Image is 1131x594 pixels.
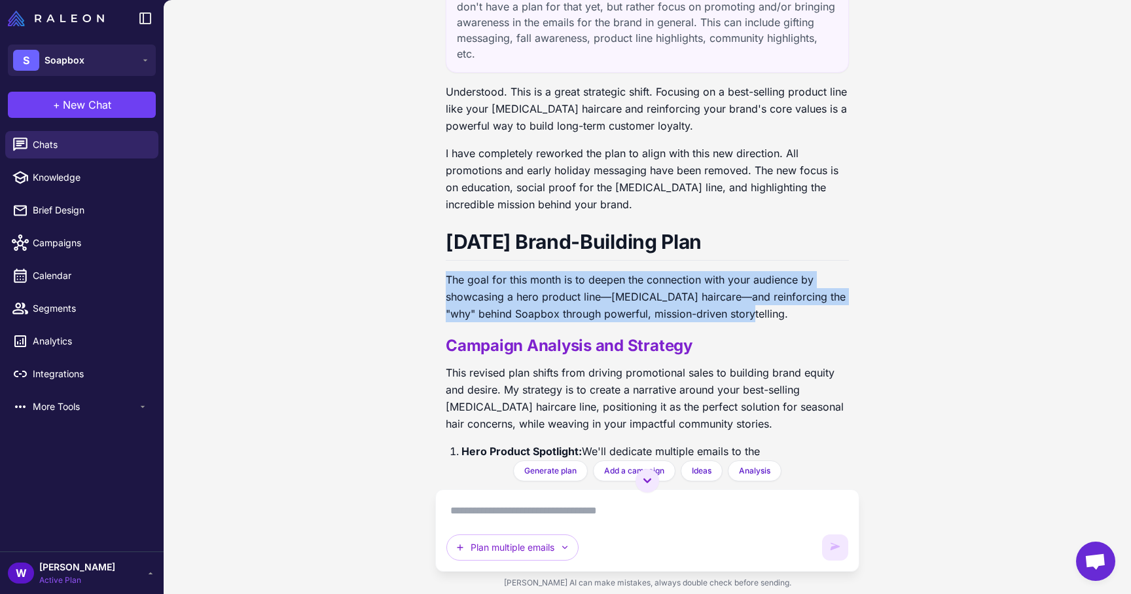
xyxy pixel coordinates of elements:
span: Analytics [33,334,148,348]
a: Segments [5,295,158,322]
a: Campaigns [5,229,158,257]
span: Calendar [33,269,148,283]
a: Raleon Logo [8,10,109,26]
img: Raleon Logo [8,10,104,26]
span: Brief Design [33,203,148,217]
span: Segments [33,301,148,316]
span: Analysis [739,465,770,477]
div: W [8,563,34,584]
div: Open chat [1076,542,1115,581]
button: +New Chat [8,92,156,118]
div: [PERSON_NAME] AI can make mistakes, always double check before sending. [435,572,859,594]
p: The goal for this month is to deepen the connection with your audience by showcasing a hero produ... [446,271,849,322]
button: Add a campaign [593,460,675,481]
button: Plan multiple emails [446,534,579,561]
a: Brief Design [5,196,158,224]
span: Active Plan [39,574,115,586]
span: Ideas [692,465,711,477]
span: Campaigns [33,236,148,250]
a: Integrations [5,360,158,388]
span: + [53,97,60,113]
span: More Tools [33,399,137,414]
div: S [13,50,39,71]
button: Analysis [728,460,781,481]
span: New Chat [63,97,111,113]
a: Chats [5,131,158,158]
span: Generate plan [524,465,577,477]
span: Add a campaign [604,465,664,477]
span: Chats [33,138,148,152]
li: We'll dedicate multiple emails to the [MEDICAL_DATA] & Superfruit collection. This includes educa... [461,443,849,545]
span: Knowledge [33,170,148,185]
a: Analytics [5,327,158,355]
p: I have completely reworked the plan to align with this new direction. All promotions and early ho... [446,145,849,213]
p: Understood. This is a great strategic shift. Focusing on a best-selling product line like your [M... [446,83,849,134]
span: Soapbox [45,53,84,67]
h2: Campaign Analysis and Strategy [446,335,849,356]
h1: [DATE] Brand-Building Plan [446,229,849,261]
button: SSoapbox [8,45,156,76]
button: Ideas [681,460,723,481]
span: Integrations [33,367,148,381]
strong: Hero Product Spotlight: [461,445,582,458]
a: Knowledge [5,164,158,191]
p: This revised plan shifts from driving promotional sales to building brand equity and desire. My s... [446,364,849,432]
button: Generate plan [513,460,588,481]
a: Calendar [5,262,158,289]
span: [PERSON_NAME] [39,560,115,574]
